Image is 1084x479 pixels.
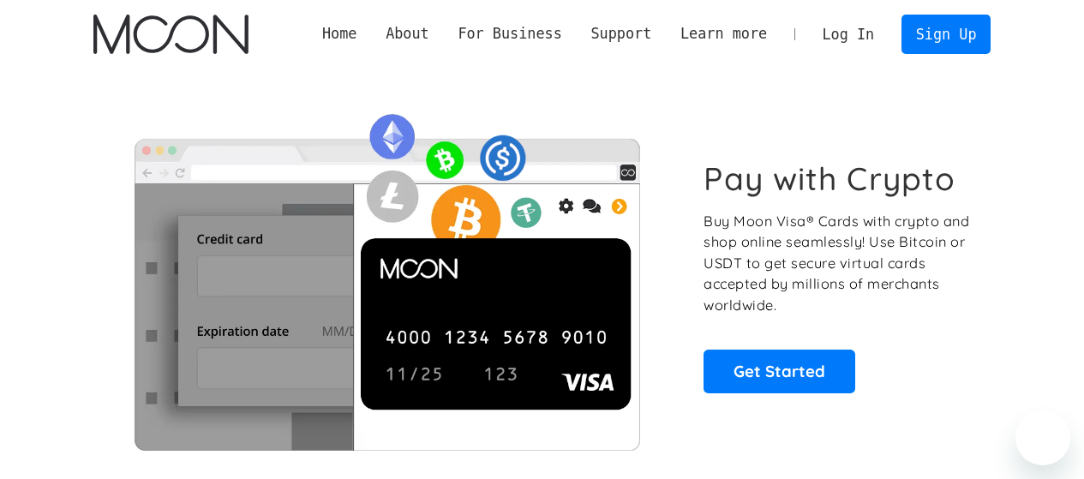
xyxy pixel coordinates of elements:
div: Learn more [680,23,767,45]
a: Sign Up [901,15,991,53]
img: Moon Cards let you spend your crypto anywhere Visa is accepted. [93,102,680,450]
a: Get Started [704,350,855,392]
div: Support [590,23,651,45]
div: Learn more [666,23,782,45]
a: Home [308,23,371,45]
p: Buy Moon Visa® Cards with crypto and shop online seamlessly! Use Bitcoin or USDT to get secure vi... [704,211,972,316]
div: About [371,23,443,45]
div: About [386,23,429,45]
div: For Business [458,23,561,45]
div: For Business [444,23,577,45]
h1: Pay with Crypto [704,159,955,198]
img: Moon Logo [93,15,249,54]
a: home [93,15,249,54]
div: Support [577,23,666,45]
iframe: Button to launch messaging window [1015,410,1070,465]
a: Log In [808,15,889,53]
